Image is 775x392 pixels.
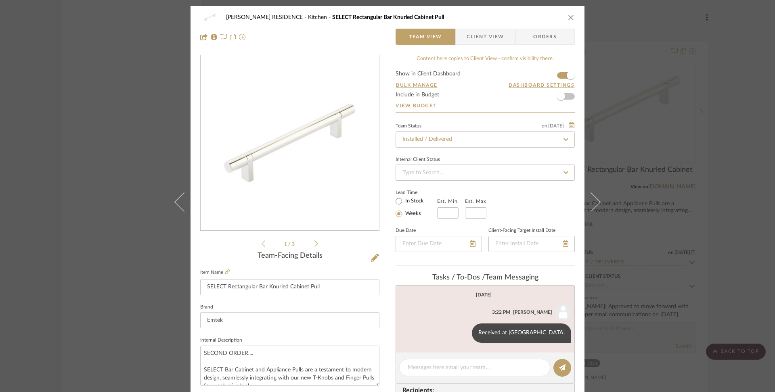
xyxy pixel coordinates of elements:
[200,312,379,328] input: Enter Brand
[396,236,482,252] input: Enter Due Date
[396,55,575,63] div: Content here copies to Client View - confirm visibility there.
[555,304,571,320] img: user_avatar.png
[200,279,379,295] input: Enter Item Name
[542,123,547,128] span: on
[396,158,440,162] div: Internal Client Status
[492,309,510,316] div: 3:22 PM
[292,242,296,246] span: 3
[288,242,292,246] span: /
[508,81,575,89] button: Dashboard Settings
[200,9,220,25] img: 43f88c12-a3ae-42bb-a528-05f26a679ab8_48x40.jpg
[432,274,485,281] span: Tasks / To-Dos /
[396,165,575,181] input: Type to Search…
[332,15,444,20] span: SELECT Rectangular Bar Knurled Cabinet Pull
[396,124,421,128] div: Team Status
[396,131,575,148] input: Type to Search…
[200,305,213,309] label: Brand
[465,198,486,204] label: Est. Max
[524,29,566,45] span: Orders
[200,269,230,276] label: Item Name
[409,29,442,45] span: Team View
[284,242,288,246] span: 1
[476,292,492,298] div: [DATE]
[437,198,458,204] label: Est. Min
[396,81,438,89] button: Bulk Manage
[472,323,571,343] div: Received at [GEOGRAPHIC_DATA]
[513,309,552,316] div: [PERSON_NAME]
[467,29,504,45] span: Client View
[226,15,308,20] span: [PERSON_NAME] RESIDENCE
[396,196,437,219] mat-radio-group: Select item type
[404,198,424,205] label: In Stock
[308,15,332,20] span: Kitchen
[396,229,416,233] label: Due Date
[547,123,565,129] span: [DATE]
[202,56,377,231] img: 43f88c12-a3ae-42bb-a528-05f26a679ab8_436x436.jpg
[396,102,575,109] a: View Budget
[200,252,379,261] div: Team-Facing Details
[201,56,379,231] div: 0
[404,210,421,217] label: Weeks
[488,236,575,252] input: Enter Install Date
[396,189,437,196] label: Lead Time
[396,273,575,282] div: team Messaging
[488,229,555,233] label: Client-Facing Target Install Date
[568,14,575,21] button: close
[200,338,242,342] label: Internal Description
